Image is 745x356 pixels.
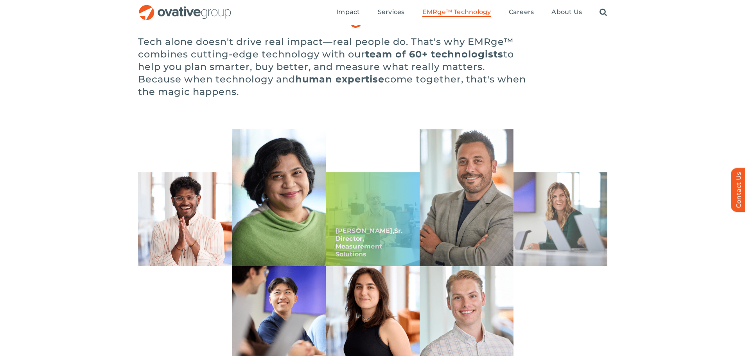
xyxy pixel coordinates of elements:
b: Sr. Director, Measurement Solutions [336,227,403,258]
strong: [PERSON_NAME], [336,227,403,258]
h1: Our team of [138,4,607,30]
strong: team of 60+ technologists [365,48,503,60]
img: Koel Ghosh [232,129,326,266]
span: EMRge™ Technology [422,8,491,16]
span: Services [378,8,405,16]
a: Impact [336,8,360,17]
p: Tech alone doesn't drive real impact—real people do. That's why EMRge™ combines cutting-edge tech... [138,36,529,98]
img: Sid Paari [138,172,232,266]
strong: human expertise [295,73,384,85]
a: About Us [551,8,582,17]
span: Impact [336,8,360,16]
span: Careers [509,8,534,16]
a: Search [600,8,607,17]
img: Beth McKigney [513,172,607,266]
a: EMRge™ Technology [422,8,491,17]
a: OG_Full_horizontal_RGB [138,4,232,11]
img: Frankie Quatraro [420,129,513,266]
a: Careers [509,8,534,17]
span: About Us [551,8,582,16]
a: Services [378,8,405,17]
